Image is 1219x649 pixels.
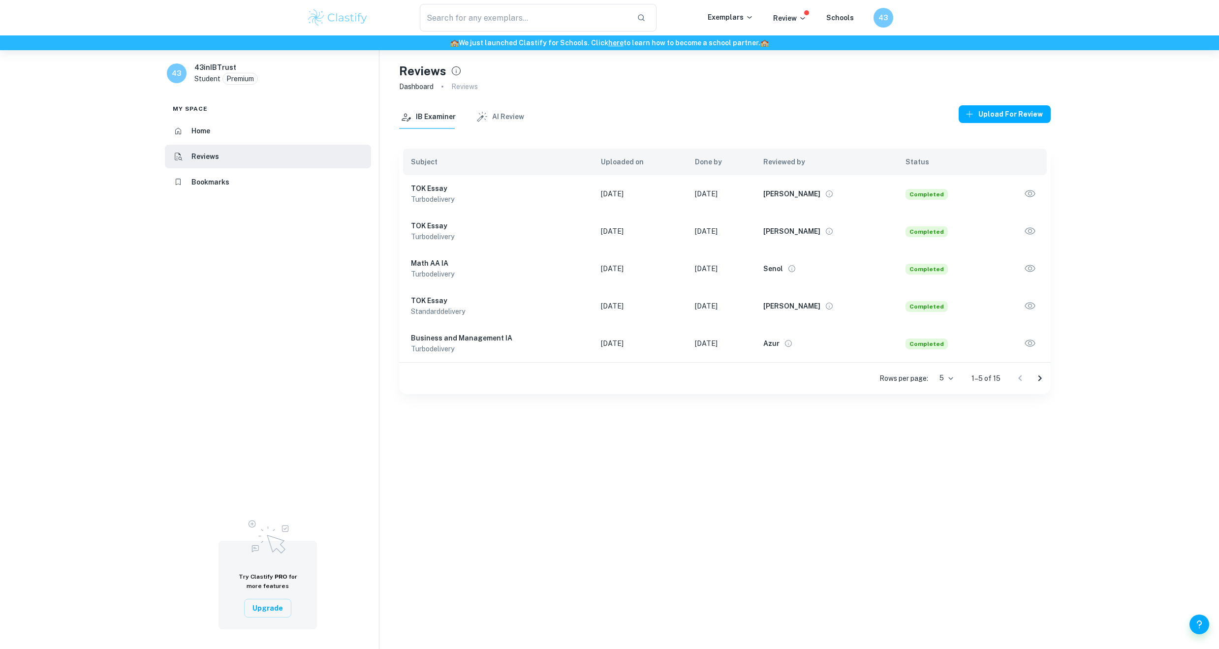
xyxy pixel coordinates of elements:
[173,104,208,113] span: My space
[411,306,585,317] p: standard delivery
[763,188,820,199] h6: [PERSON_NAME]
[785,262,799,276] button: View full profile
[411,333,585,343] h6: Business and Management IA
[879,373,928,384] p: Rows per page:
[593,149,687,175] th: Uploaded on
[593,250,687,287] td: [DATE]
[687,325,755,362] td: [DATE]
[906,264,948,275] span: Completed
[687,250,755,287] td: [DATE]
[191,177,229,187] h6: Bookmarks
[687,287,755,325] td: [DATE]
[1189,615,1209,634] button: Help and Feedback
[411,269,585,279] p: turbo delivery
[307,8,369,28] img: Clastify logo
[687,175,755,213] td: [DATE]
[411,295,585,306] h6: TOK Essay
[763,226,820,237] h6: [PERSON_NAME]
[822,224,836,238] button: View full profile
[874,8,893,28] button: 43
[763,301,820,311] h6: [PERSON_NAME]
[687,149,755,175] th: Done by
[2,37,1217,48] h6: We just launched Clastify for Schools. Click to learn how to become a school partner.
[411,183,585,194] h6: TOK Essay
[822,187,836,201] button: View full profile
[165,145,371,168] a: Reviews
[877,12,889,23] h6: 43
[194,73,220,84] p: Student
[959,105,1051,123] button: Upload for review
[420,4,629,31] input: Search for any exemplars...
[687,213,755,250] td: [DATE]
[165,119,371,143] a: Home
[191,125,210,136] h6: Home
[906,301,948,312] span: Completed
[593,325,687,362] td: [DATE]
[906,339,948,349] span: Completed
[593,213,687,250] td: [DATE]
[165,170,371,194] a: Bookmarks
[226,73,254,84] p: Premium
[230,572,305,591] h6: Try Clastify for more features
[275,573,287,580] span: PRO
[959,105,1051,129] a: Upload for review
[399,149,593,175] th: Subject
[763,338,780,349] h6: Azur
[763,263,783,274] h6: Senol
[411,194,585,205] p: turbo delivery
[411,343,585,354] p: turbo delivery
[399,105,456,129] button: IB Examiner
[244,599,291,618] button: Upgrade
[826,14,854,22] a: Schools
[191,151,219,162] h6: Reviews
[399,80,434,93] a: Dashboard
[932,371,956,385] div: 5
[411,231,585,242] p: turbo delivery
[773,13,807,24] p: Review
[243,514,292,556] img: Upgrade to Pro
[708,12,753,23] p: Exemplars
[608,39,624,47] a: here
[898,149,991,175] th: Status
[760,39,769,47] span: 🏫
[906,226,948,237] span: Completed
[781,337,795,350] button: View full profile
[451,81,478,92] p: Reviews
[450,39,459,47] span: 🏫
[411,258,585,269] h6: Math AA IA
[755,149,898,175] th: Reviewed by
[971,373,1000,384] p: 1–5 of 15
[1030,369,1050,388] button: Go to next page
[593,287,687,325] td: [DATE]
[194,62,236,73] h6: 43inIBTrust
[822,299,836,313] button: View full profile
[475,105,524,129] button: AI Review
[171,68,182,79] h6: 43
[411,220,585,231] h6: TOK Essay
[593,175,687,213] td: [DATE]
[399,62,446,80] h4: Reviews
[906,189,948,200] span: Completed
